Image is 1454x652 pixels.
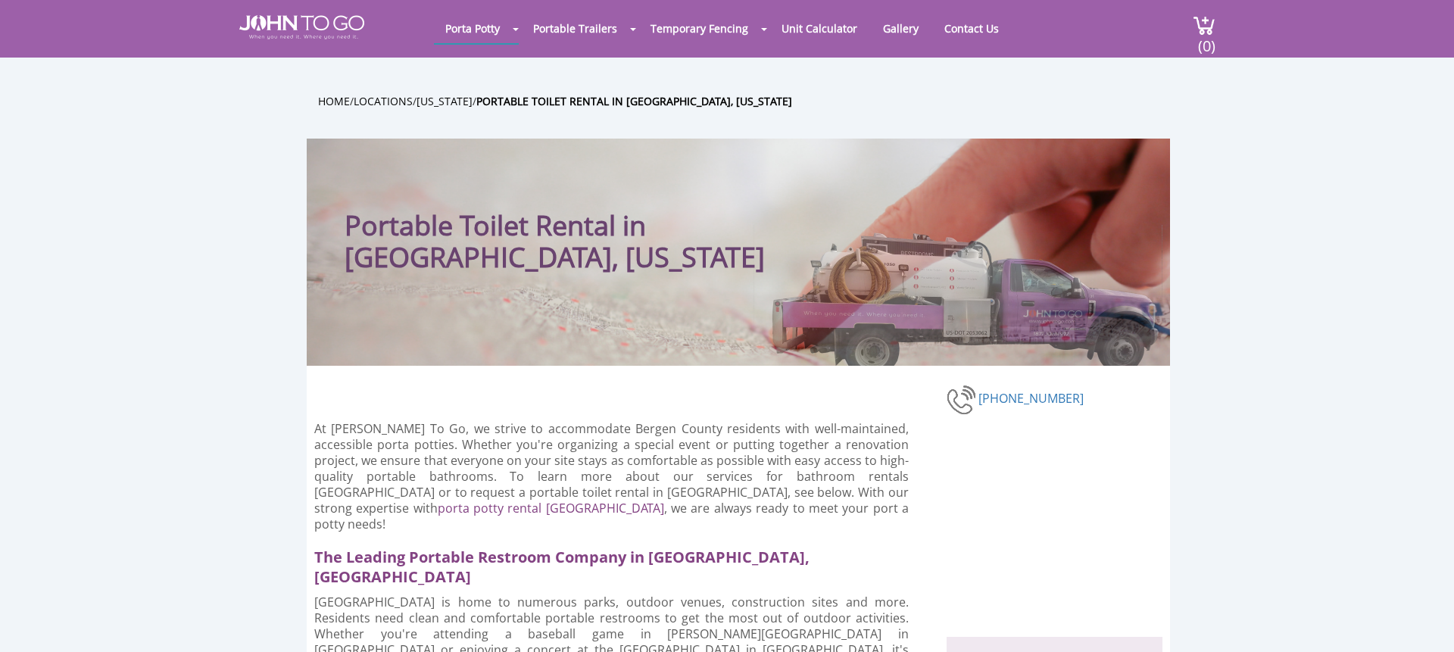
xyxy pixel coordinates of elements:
img: JOHN to go [239,15,364,39]
h1: Portable Toilet Rental in [GEOGRAPHIC_DATA], [US_STATE] [345,169,833,273]
a: Gallery [872,14,930,43]
span: (0) [1197,23,1215,56]
ul: / / / [318,92,1181,110]
a: Contact Us [933,14,1010,43]
a: Porta Potty [434,14,511,43]
img: Truck [754,225,1162,366]
img: phone-number [947,383,978,416]
img: cart a [1193,15,1215,36]
h2: The Leading Portable Restroom Company in [GEOGRAPHIC_DATA], [GEOGRAPHIC_DATA] [314,540,922,587]
a: Locations [354,94,413,108]
a: porta potty rental [GEOGRAPHIC_DATA] [438,500,664,516]
a: [PHONE_NUMBER] [978,389,1084,406]
a: Home [318,94,350,108]
p: At [PERSON_NAME] To Go, we strive to accommodate Bergen County residents with well-maintained, ac... [314,421,909,532]
a: [US_STATE] [417,94,473,108]
button: Live Chat [1393,591,1454,652]
a: Portable toilet rental in [GEOGRAPHIC_DATA], [US_STATE] [476,94,792,108]
a: Portable Trailers [522,14,629,43]
a: Unit Calculator [770,14,869,43]
a: Temporary Fencing [639,14,760,43]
